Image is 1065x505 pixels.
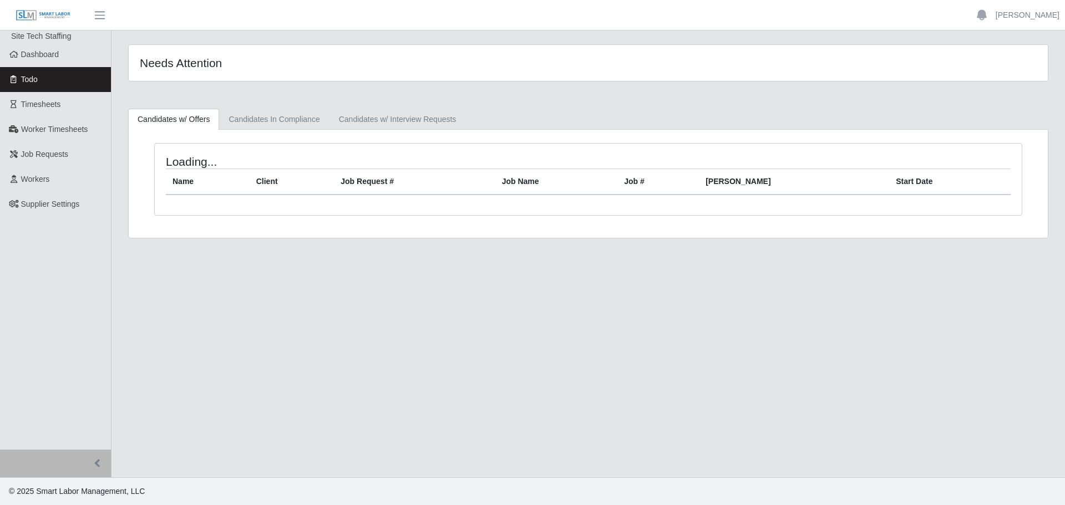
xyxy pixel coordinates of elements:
a: Candidates w/ Interview Requests [329,109,466,130]
span: Timesheets [21,100,61,109]
span: Site Tech Staffing [11,32,71,40]
span: Job Requests [21,150,69,159]
span: Supplier Settings [21,200,80,208]
th: [PERSON_NAME] [699,169,889,195]
span: Todo [21,75,38,84]
th: Job # [617,169,699,195]
span: Worker Timesheets [21,125,88,134]
span: © 2025 Smart Labor Management, LLC [9,487,145,496]
a: Candidates w/ Offers [128,109,219,130]
th: Start Date [889,169,1011,195]
span: Dashboard [21,50,59,59]
h4: Needs Attention [140,56,504,70]
th: Job Request # [334,169,495,195]
h4: Loading... [166,155,508,169]
th: Job Name [495,169,618,195]
a: Candidates In Compliance [219,109,329,130]
span: Workers [21,175,50,183]
th: Name [166,169,250,195]
th: Client [250,169,334,195]
a: [PERSON_NAME] [996,9,1059,21]
img: SLM Logo [16,9,71,22]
